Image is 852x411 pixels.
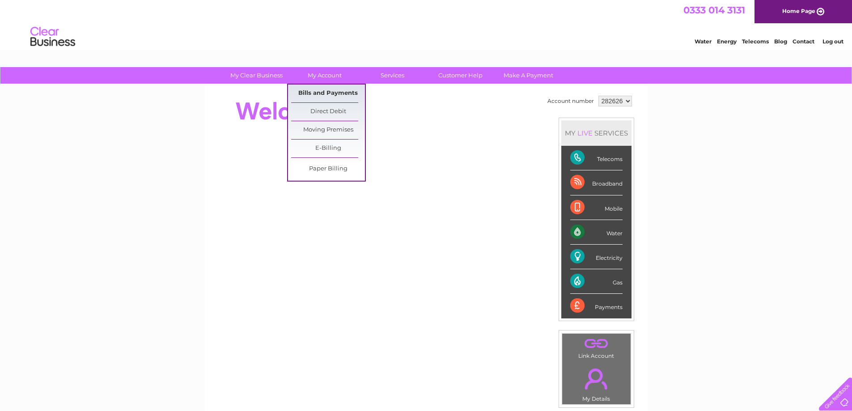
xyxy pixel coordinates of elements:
[570,269,623,294] div: Gas
[291,85,365,102] a: Bills and Payments
[774,38,787,45] a: Blog
[717,38,737,45] a: Energy
[822,38,844,45] a: Log out
[545,93,596,109] td: Account number
[220,67,293,84] a: My Clear Business
[570,220,623,245] div: Water
[570,170,623,195] div: Broadband
[576,129,594,137] div: LIVE
[683,4,745,16] a: 0333 014 3131
[570,195,623,220] div: Mobile
[424,67,497,84] a: Customer Help
[570,245,623,269] div: Electricity
[564,336,628,352] a: .
[30,23,76,51] img: logo.png
[695,38,712,45] a: Water
[492,67,565,84] a: Make A Payment
[291,121,365,139] a: Moving Premises
[742,38,769,45] a: Telecoms
[288,67,361,84] a: My Account
[562,361,631,405] td: My Details
[564,363,628,394] a: .
[215,5,638,43] div: Clear Business is a trading name of Verastar Limited (registered in [GEOGRAPHIC_DATA] No. 3667643...
[570,146,623,170] div: Telecoms
[291,160,365,178] a: Paper Billing
[291,103,365,121] a: Direct Debit
[291,140,365,157] a: E-Billing
[561,120,632,146] div: MY SERVICES
[570,294,623,318] div: Payments
[356,67,429,84] a: Services
[562,333,631,361] td: Link Account
[793,38,814,45] a: Contact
